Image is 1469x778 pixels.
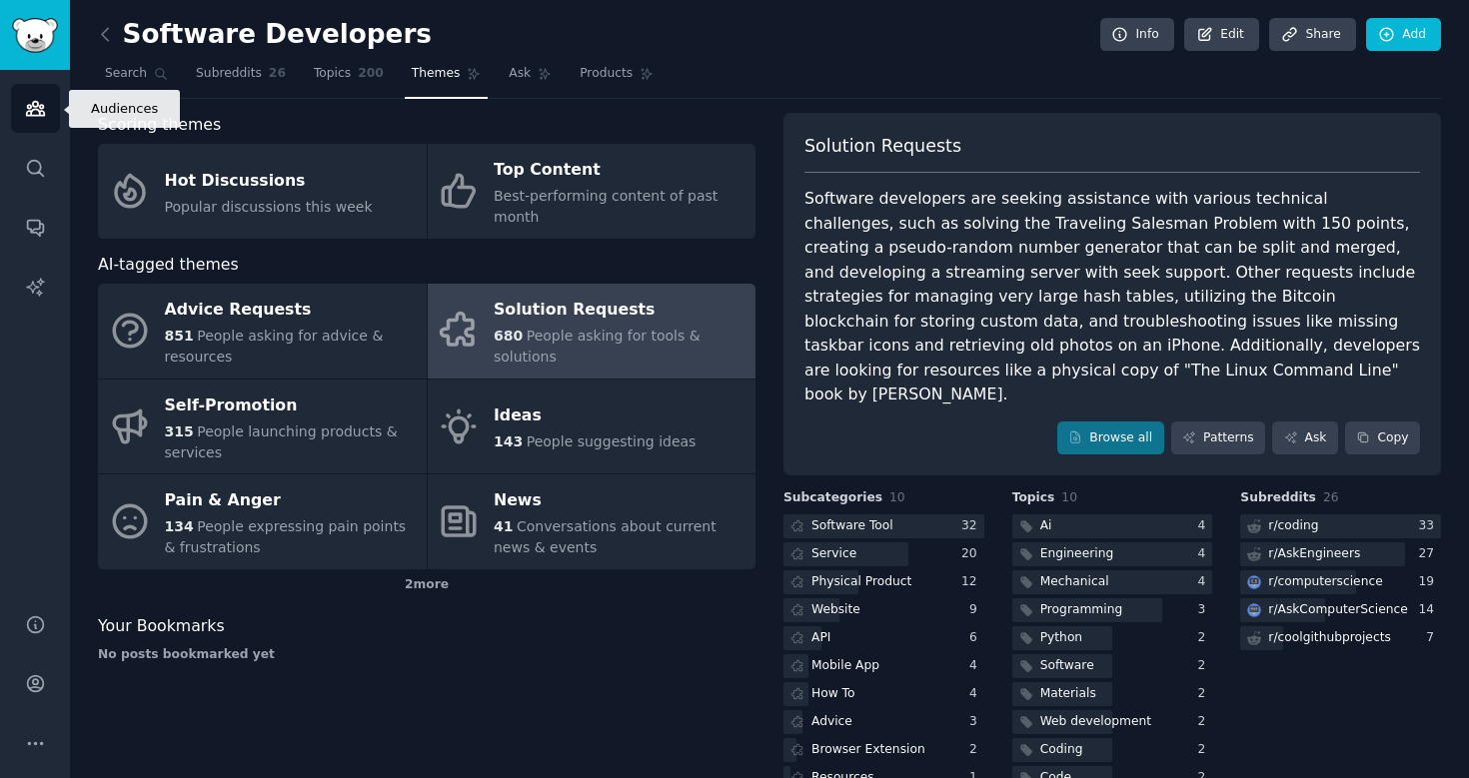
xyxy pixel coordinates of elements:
[12,18,58,53] img: GummySearch logo
[1323,490,1339,504] span: 26
[1040,573,1109,591] div: Mechanical
[1040,545,1114,563] div: Engineering
[1012,654,1213,679] a: Software2
[358,65,384,83] span: 200
[1418,517,1441,535] div: 33
[1268,629,1390,647] div: r/ coolgithubprojects
[1418,545,1441,563] div: 27
[494,518,717,555] span: Conversations about current news & events
[428,380,756,474] a: Ideas143People suggesting ideas
[494,518,513,534] span: 41
[307,58,391,99] a: Topics200
[98,58,175,99] a: Search
[961,573,984,591] div: 12
[580,65,633,83] span: Products
[1198,573,1213,591] div: 4
[811,657,879,675] div: Mobile App
[961,517,984,535] div: 32
[783,514,984,539] a: Software Tool32
[1198,601,1213,619] div: 3
[1040,741,1083,759] div: Coding
[1057,421,1164,455] a: Browse all
[1268,573,1382,591] div: r/ computerscience
[1061,490,1077,504] span: 10
[811,517,893,535] div: Software Tool
[98,113,221,138] span: Scoring themes
[811,713,852,731] div: Advice
[1198,657,1213,675] div: 2
[1198,545,1213,563] div: 4
[165,295,417,327] div: Advice Requests
[783,542,984,567] a: Service20
[165,165,373,197] div: Hot Discussions
[494,155,745,187] div: Top Content
[494,485,745,517] div: News
[969,629,984,647] div: 6
[165,518,194,534] span: 134
[165,485,417,517] div: Pain & Anger
[1240,570,1441,595] a: computersciencer/computerscience19
[165,389,417,421] div: Self-Promotion
[811,601,860,619] div: Website
[165,518,407,555] span: People expressing pain points & frustrations
[811,629,830,647] div: API
[494,433,523,449] span: 143
[412,65,461,83] span: Themes
[1198,685,1213,703] div: 2
[502,58,559,99] a: Ask
[1012,514,1213,539] a: Ai4
[165,423,398,460] span: People launching products & services
[1268,545,1360,563] div: r/ AskEngineers
[494,328,523,344] span: 680
[98,569,755,601] div: 2 more
[165,423,194,439] span: 315
[98,474,427,569] a: Pain & Anger134People expressing pain points & frustrations
[811,545,856,563] div: Service
[1198,629,1213,647] div: 2
[1012,542,1213,567] a: Engineering4
[98,646,755,664] div: No posts bookmarked yet
[196,65,262,83] span: Subreddits
[1040,713,1151,731] div: Web development
[783,682,984,707] a: How To4
[98,614,225,639] span: Your Bookmarks
[969,657,984,675] div: 4
[1268,601,1407,619] div: r/ AskComputerScience
[811,685,855,703] div: How To
[1198,741,1213,759] div: 2
[783,738,984,763] a: Browser Extension2
[1345,421,1420,455] button: Copy
[1040,601,1123,619] div: Programming
[1040,629,1082,647] div: Python
[783,710,984,735] a: Advice3
[1247,603,1261,617] img: AskComputerScience
[1171,421,1265,455] a: Patterns
[1240,514,1441,539] a: r/coding33
[573,58,661,99] a: Products
[165,328,384,365] span: People asking for advice & resources
[105,65,147,83] span: Search
[314,65,351,83] span: Topics
[1012,682,1213,707] a: Materials2
[969,685,984,703] div: 4
[1040,517,1052,535] div: Ai
[804,187,1420,407] div: Software developers are seeking assistance with various technical challenges, such as solving the...
[165,199,373,215] span: Popular discussions this week
[969,713,984,731] div: 3
[783,570,984,595] a: Physical Product12
[969,741,984,759] div: 2
[783,598,984,623] a: Website9
[98,253,239,278] span: AI-tagged themes
[1240,542,1441,567] a: r/AskEngineers27
[98,380,427,474] a: Self-Promotion315People launching products & services
[189,58,293,99] a: Subreddits26
[1012,489,1055,507] span: Topics
[1240,489,1316,507] span: Subreddits
[1418,573,1441,591] div: 19
[1240,626,1441,651] a: r/coolgithubprojects7
[405,58,489,99] a: Themes
[783,654,984,679] a: Mobile App4
[1418,601,1441,619] div: 14
[527,433,697,449] span: People suggesting ideas
[783,489,882,507] span: Subcategories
